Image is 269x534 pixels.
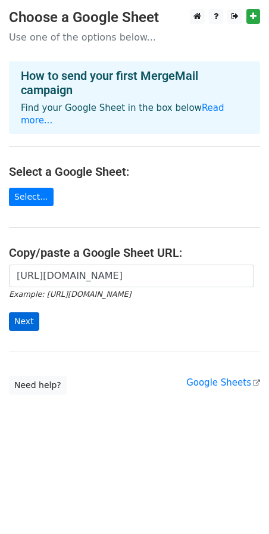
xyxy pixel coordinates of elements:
[9,290,131,299] small: Example: [URL][DOMAIN_NAME]
[209,477,269,534] iframe: Chat Widget
[21,102,248,127] p: Find your Google Sheet in the box below
[9,164,260,179] h4: Select a Google Sheet:
[9,312,39,331] input: Next
[21,103,224,126] a: Read more...
[9,9,260,26] h3: Choose a Google Sheet
[9,265,254,287] input: Paste your Google Sheet URL here
[9,376,67,395] a: Need help?
[9,246,260,260] h4: Copy/paste a Google Sheet URL:
[9,31,260,44] p: Use one of the options below...
[9,188,54,206] a: Select...
[21,69,248,97] h4: How to send your first MergeMail campaign
[186,377,260,388] a: Google Sheets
